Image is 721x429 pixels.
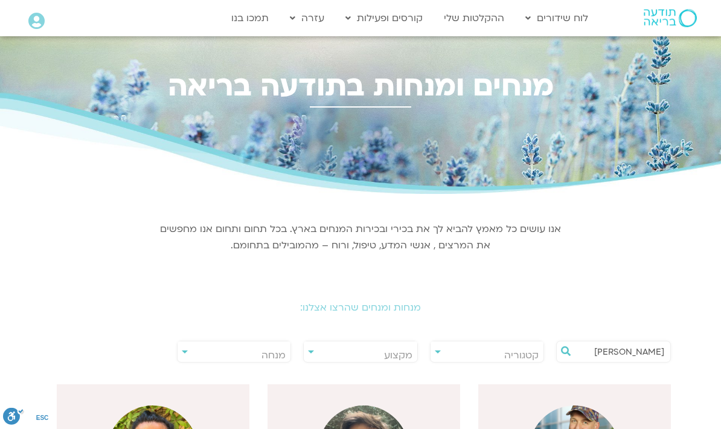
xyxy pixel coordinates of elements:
[384,349,412,362] span: מקצוע
[158,221,563,254] p: אנו עושים כל מאמץ להביא לך את בכירי ובכירות המנחים בארץ. בכל תחום ותחום אנו מחפשים את המרצים , אנ...
[519,7,594,30] a: לוח שידורים
[22,69,699,103] h2: מנחים ומנחות בתודעה בריאה
[339,7,429,30] a: קורסים ופעילות
[22,302,699,313] h2: מנחות ומנחים שהרצו אצלנו:
[504,349,539,362] span: קטגוריה
[575,341,664,362] input: חיפוש
[225,7,275,30] a: תמכו בנו
[438,7,510,30] a: ההקלטות שלי
[284,7,330,30] a: עזרה
[261,349,286,362] span: מנחה
[644,9,697,27] img: תודעה בריאה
